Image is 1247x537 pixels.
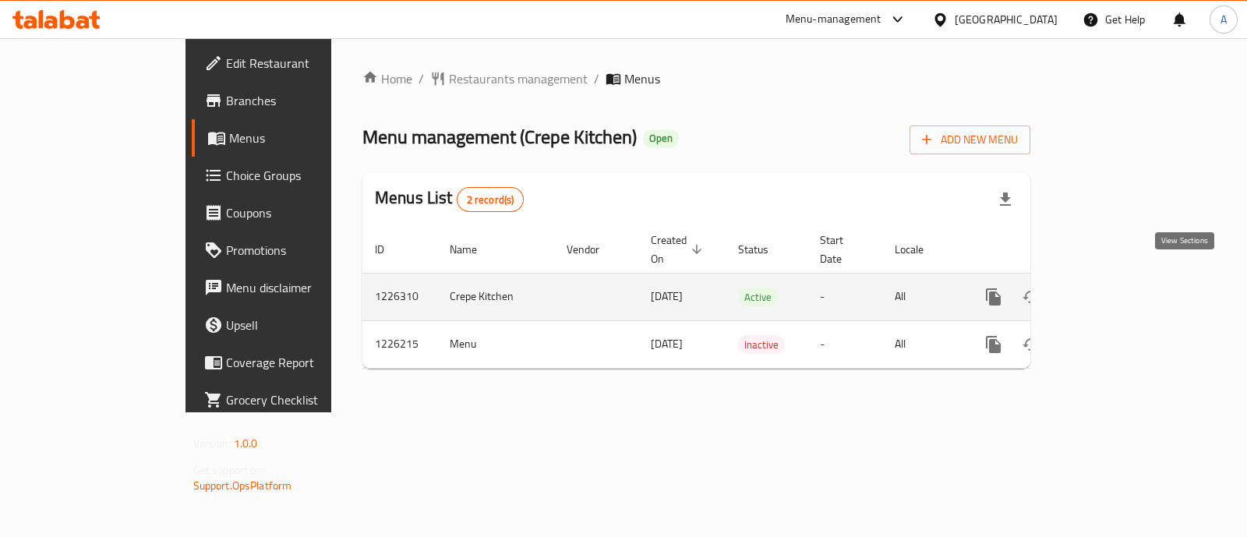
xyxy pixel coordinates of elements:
nav: breadcrumb [362,69,1030,88]
a: Edit Restaurant [192,44,394,82]
span: Inactive [738,336,785,354]
td: 1226310 [362,273,437,320]
td: All [882,320,963,368]
span: Get support on: [193,460,265,480]
a: Promotions [192,231,394,269]
span: Menu management ( Crepe Kitchen ) [362,119,637,154]
a: Support.OpsPlatform [193,475,292,496]
span: Restaurants management [449,69,588,88]
div: Menu-management [786,10,881,29]
span: A [1221,11,1227,28]
div: Export file [987,181,1024,218]
td: - [807,320,882,368]
li: / [419,69,424,88]
span: Menus [624,69,660,88]
div: Open [643,129,679,148]
span: Upsell [226,316,381,334]
span: Locale [895,240,944,259]
span: Created On [651,231,707,268]
div: [GEOGRAPHIC_DATA] [955,11,1058,28]
span: Menus [229,129,381,147]
td: Crepe Kitchen [437,273,554,320]
span: 1.0.0 [234,433,258,454]
span: Active [738,288,778,306]
td: 1226215 [362,320,437,368]
span: Status [738,240,789,259]
span: Open [643,132,679,145]
div: Total records count [457,187,525,212]
span: Vendor [567,240,620,259]
span: Coverage Report [226,353,381,372]
span: Edit Restaurant [226,54,381,72]
button: Add New Menu [910,125,1030,154]
span: Grocery Checklist [226,390,381,409]
a: Restaurants management [430,69,588,88]
span: ID [375,240,404,259]
span: Coupons [226,203,381,222]
td: Menu [437,320,554,368]
a: Upsell [192,306,394,344]
a: Branches [192,82,394,119]
span: [DATE] [651,334,683,354]
span: 2 record(s) [457,193,524,207]
td: - [807,273,882,320]
a: Menu disclaimer [192,269,394,306]
h2: Menus List [375,186,524,212]
button: more [975,278,1012,316]
a: Menus [192,119,394,157]
a: Grocery Checklist [192,381,394,419]
span: Promotions [226,241,381,260]
td: All [882,273,963,320]
span: Name [450,240,497,259]
a: Choice Groups [192,157,394,194]
button: Change Status [1012,326,1050,363]
li: / [594,69,599,88]
div: Inactive [738,335,785,354]
button: more [975,326,1012,363]
span: Add New Menu [922,130,1018,150]
table: enhanced table [362,226,1137,369]
span: Menu disclaimer [226,278,381,297]
span: Version: [193,433,231,454]
th: Actions [963,226,1137,274]
span: Start Date [820,231,864,268]
span: Choice Groups [226,166,381,185]
a: Coverage Report [192,344,394,381]
a: Coupons [192,194,394,231]
span: Branches [226,91,381,110]
span: [DATE] [651,286,683,306]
